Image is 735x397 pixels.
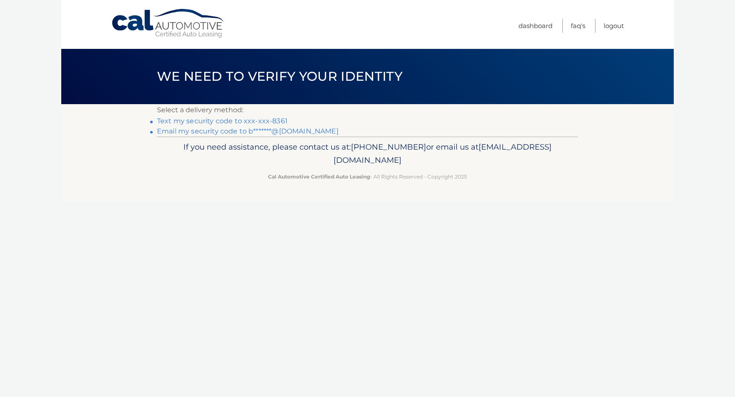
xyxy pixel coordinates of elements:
strong: Cal Automotive Certified Auto Leasing [268,173,370,180]
a: Email my security code to b*******@[DOMAIN_NAME] [157,127,339,135]
a: Cal Automotive [111,9,226,39]
a: Logout [604,19,624,33]
a: Text my security code to xxx-xxx-8361 [157,117,288,125]
span: [PHONE_NUMBER] [351,142,426,152]
a: Dashboard [518,19,553,33]
span: We need to verify your identity [157,68,402,84]
p: If you need assistance, please contact us at: or email us at [162,140,573,167]
p: - All Rights Reserved - Copyright 2025 [162,172,573,181]
a: FAQ's [571,19,585,33]
p: Select a delivery method: [157,104,578,116]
